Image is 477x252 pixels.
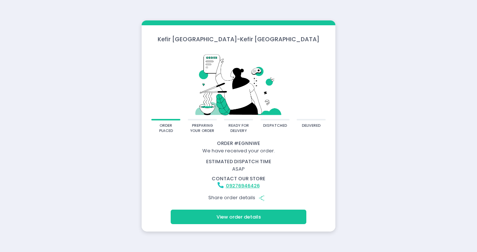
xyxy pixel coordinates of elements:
div: preparing your order [190,123,214,134]
a: 09276946426 [226,182,260,189]
div: ready for delivery [227,123,251,134]
div: contact our store [143,175,334,182]
div: Share order details [143,191,334,205]
div: estimated dispatch time [143,158,334,165]
div: ASAP [138,158,339,172]
div: Kefir [GEOGRAPHIC_DATA] - Kefir [GEOGRAPHIC_DATA] [142,35,335,43]
img: talkie [151,49,326,119]
div: We have received your order. [143,147,334,155]
div: delivered [302,123,320,129]
div: Order # EGNNWE [143,140,334,147]
div: dispatched [263,123,287,129]
div: order placed [154,123,178,134]
button: View order details [171,210,306,224]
